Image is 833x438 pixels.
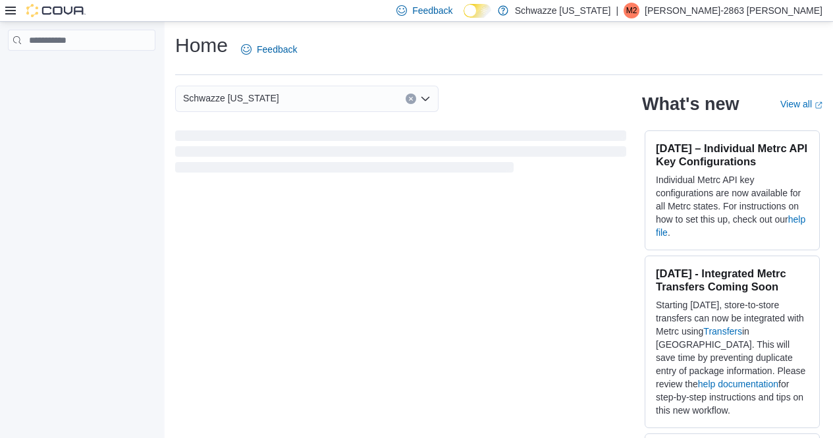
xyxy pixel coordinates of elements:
a: View allExternal link [780,99,822,109]
p: Individual Metrc API key configurations are now available for all Metrc states. For instructions ... [656,173,809,239]
p: Starting [DATE], store-to-store transfers can now be integrated with Metrc using in [GEOGRAPHIC_D... [656,298,809,417]
svg: External link [815,101,822,109]
button: Open list of options [420,94,431,104]
h1: Home [175,32,228,59]
h2: What's new [642,94,739,115]
a: Transfers [703,326,742,337]
div: Matthew-2863 Turner [624,3,639,18]
p: | [616,3,618,18]
a: Feedback [236,36,302,63]
img: Cova [26,4,86,17]
input: Dark Mode [464,4,491,18]
h3: [DATE] - Integrated Metrc Transfers Coming Soon [656,267,809,293]
span: M2 [626,3,637,18]
nav: Complex example [8,53,155,85]
h3: [DATE] – Individual Metrc API Key Configurations [656,142,809,168]
a: help documentation [698,379,778,389]
p: [PERSON_NAME]-2863 [PERSON_NAME] [645,3,822,18]
span: Feedback [412,4,452,17]
p: Schwazze [US_STATE] [515,3,611,18]
span: Feedback [257,43,297,56]
span: Schwazze [US_STATE] [183,90,279,106]
button: Clear input [406,94,416,104]
span: Loading [175,133,626,175]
